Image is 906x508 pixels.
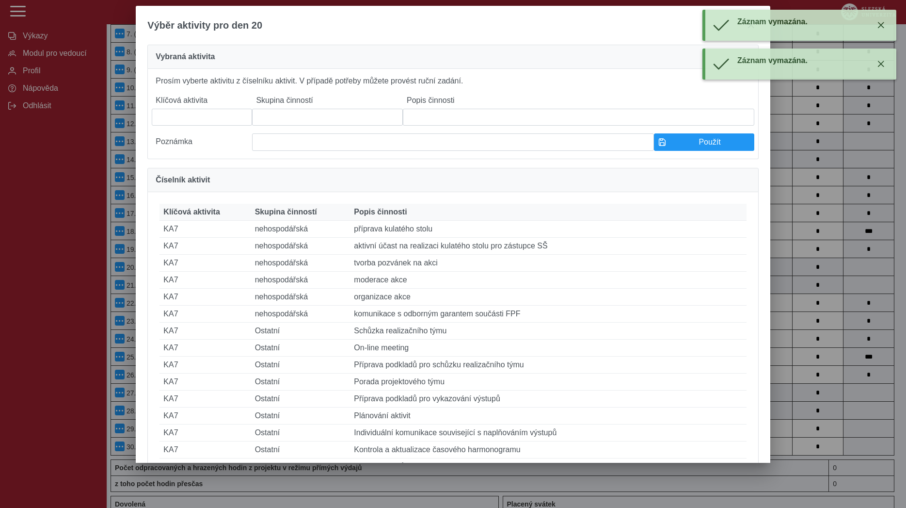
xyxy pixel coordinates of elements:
[251,272,350,289] td: nehospodářská
[251,238,350,255] td: nehospodářská
[159,306,251,323] td: KA7
[350,221,746,238] td: příprava kulatého stolu
[251,391,350,408] td: Ostatní
[251,289,350,306] td: nehospodářská
[350,408,746,425] td: Plánování aktivit
[350,374,746,391] td: Porada projektového týmu
[350,323,746,340] td: Schůzka realizačního týmu
[251,221,350,238] td: nehospodářská
[350,255,746,272] td: tvorba pozvánek na akci
[159,255,251,272] td: KA7
[159,459,251,475] td: KA7
[350,459,746,475] td: Hodnocení průběhu realizace projektu
[737,56,808,65] span: Záznam vymazána.
[251,323,350,340] td: Ostatní
[350,289,746,306] td: organizace akce
[350,306,746,323] td: komunikace s odborným garantem součásti FPF
[147,69,758,159] div: Prosím vyberte aktivitu z číselníku aktivit. V případě potřeby můžete provést ruční zadání.
[159,238,251,255] td: KA7
[251,442,350,459] td: Ostatní
[152,92,252,109] label: Klíčová aktivita
[159,221,251,238] td: KA7
[147,20,262,31] span: Výběr aktivity pro den 20
[251,425,350,442] td: Ostatní
[737,17,808,26] span: Záznam vymazána.
[251,357,350,374] td: Ostatní
[403,92,754,109] label: Popis činnosti
[159,391,251,408] td: KA7
[251,459,350,475] td: Ostatní
[159,425,251,442] td: KA7
[251,255,350,272] td: nehospodářská
[670,138,750,147] span: Použít
[159,272,251,289] td: KA7
[350,238,746,255] td: aktivní účast na realizaci kulatého stolu pro zástupce SŠ
[156,176,210,184] span: Číselník aktivit
[354,208,407,216] span: Popis činnosti
[251,306,350,323] td: nehospodářská
[251,408,350,425] td: Ostatní
[252,92,403,109] label: Skupina činností
[159,357,251,374] td: KA7
[159,323,251,340] td: KA7
[251,340,350,357] td: Ostatní
[163,208,220,216] span: Klíčová aktivita
[159,442,251,459] td: KA7
[350,357,746,374] td: Příprava podkladů pro schůzku realizačního týmu
[159,340,251,357] td: KA7
[654,133,754,151] button: Použít
[156,53,215,61] span: Vybraná aktivita
[152,133,252,151] label: Poznámka
[159,289,251,306] td: KA7
[159,374,251,391] td: KA7
[350,340,746,357] td: On-line meeting
[251,374,350,391] td: Ostatní
[350,425,746,442] td: Individuální komunikace související s naplňováním výstupů
[350,391,746,408] td: Příprava podkladů pro vykazování výstupů
[255,208,317,216] span: Skupina činností
[350,442,746,459] td: Kontrola a aktualizace časového harmonogramu
[350,272,746,289] td: moderace akce
[159,408,251,425] td: KA7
